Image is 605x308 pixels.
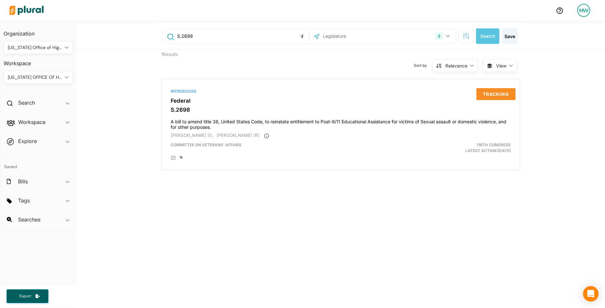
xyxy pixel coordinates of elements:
[4,54,73,68] h3: Workspace
[583,286,599,302] div: Open Intercom Messenger
[502,28,518,44] button: Save
[572,1,595,19] a: MW
[180,156,183,159] div: Add tags
[476,28,499,44] button: Search
[18,178,28,185] h2: Bills
[433,30,454,42] button: 2
[8,74,62,81] div: [US_STATE] OFFICE OF HIGHER EDUCATION
[496,62,506,69] span: View
[171,116,511,130] h4: A bill to amend title 38, United States Code, to reinstate entitlement to Post-9/11 Educational A...
[4,24,73,38] h3: Organization
[171,107,511,113] h3: S.2698
[6,289,48,303] button: Export
[18,118,46,126] h2: Workspace
[171,156,176,161] div: Add Position Statement
[18,138,37,145] h2: Explore
[171,88,511,94] div: Introduced
[477,142,511,147] span: 119th Congress
[463,33,469,38] span: Search Filters
[476,88,515,100] button: Tracking
[435,33,443,40] div: 2
[8,44,62,51] div: [US_STATE] Office of Higher Education
[156,49,249,74] div: 1 Results
[322,30,391,42] input: Legislature
[171,98,511,104] h3: Federal
[18,99,35,106] h2: Search
[577,4,590,17] div: MW
[399,142,515,154] div: Latest Action: [DATE]
[217,133,260,138] span: [PERSON_NAME] (R)
[414,63,432,68] span: Sort by
[0,156,76,171] h4: Saved
[176,30,307,42] input: Enter keywords, bill # or legislator name
[18,216,40,223] h2: Searches
[171,133,213,138] span: [PERSON_NAME] (I),
[171,142,241,147] span: Committee on Veterans' Affairs
[18,197,30,204] h2: Tags
[299,33,305,39] div: Tooltip anchor
[445,62,467,69] div: Relevance
[15,293,36,299] span: Export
